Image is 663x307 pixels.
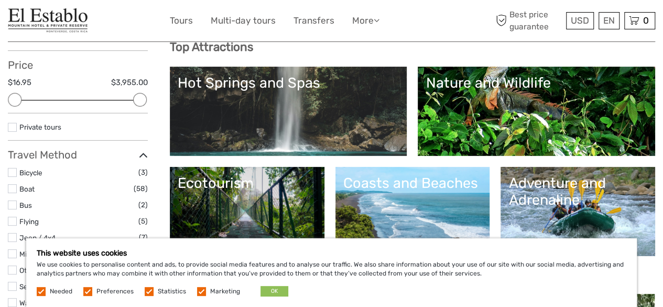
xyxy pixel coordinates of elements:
[294,13,334,28] a: Transfers
[19,201,32,209] a: Bus
[138,199,148,211] span: (2)
[158,287,186,296] label: Statistics
[37,249,626,258] h5: This website uses cookies
[211,13,276,28] a: Multi-day tours
[170,40,253,54] b: Top Attractions
[8,77,31,88] label: $16.95
[134,183,148,195] span: (58)
[571,15,589,26] span: USD
[178,175,317,248] a: Ecotourism
[8,8,89,34] img: El Establo Mountain Hotel
[178,75,399,91] div: Hot Springs and Spas
[121,16,133,29] button: Open LiveChat chat widget
[508,175,647,248] a: Adventure and Adrenaline
[210,287,240,296] label: Marketing
[8,149,148,161] h3: Travel Method
[19,282,52,291] a: Self-Drive
[15,18,118,27] p: We're away right now. Please check back later!
[343,175,482,192] div: Coasts and Beaches
[642,15,650,26] span: 0
[19,217,39,226] a: Flying
[178,75,399,148] a: Hot Springs and Spas
[96,287,134,296] label: Preferences
[26,238,637,307] div: We use cookies to personalise content and ads, to provide social media features and to analyse ou...
[19,123,61,131] a: Private tours
[8,59,148,71] h3: Price
[19,185,35,193] a: Boat
[138,215,148,227] span: (5)
[260,286,288,297] button: OK
[19,299,44,307] a: Walking
[19,234,56,242] a: Jeep / 4x4
[178,175,317,192] div: Ecotourism
[352,13,379,28] a: More
[493,9,563,32] span: Best price guarantee
[138,166,148,178] span: (3)
[19,168,42,177] a: Bicycle
[19,250,64,258] a: Mini Bus / Car
[343,175,482,248] a: Coasts and Beaches
[170,13,193,28] a: Tours
[599,12,619,29] div: EN
[139,231,148,244] span: (7)
[111,77,148,88] label: $3,955.00
[50,287,72,296] label: Needed
[426,75,647,91] div: Nature and Wildlife
[426,75,647,148] a: Nature and Wildlife
[508,175,647,209] div: Adventure and Adrenaline
[19,266,80,274] a: Other / Non-Travel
